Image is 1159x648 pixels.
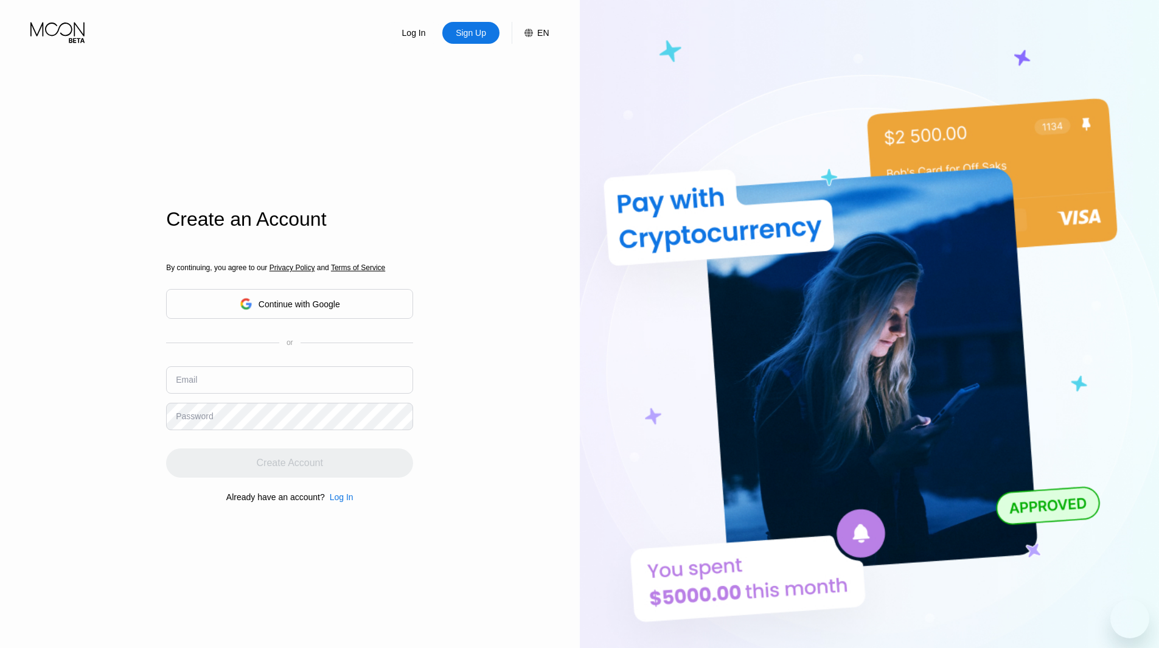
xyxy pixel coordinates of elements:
[315,263,331,272] span: and
[325,492,353,502] div: Log In
[166,289,413,319] div: Continue with Google
[270,263,315,272] span: Privacy Policy
[537,28,549,38] div: EN
[226,492,325,502] div: Already have an account?
[330,492,353,502] div: Log In
[176,375,197,385] div: Email
[287,338,293,347] div: or
[176,411,213,421] div: Password
[166,208,413,231] div: Create an Account
[454,27,487,39] div: Sign Up
[259,299,340,309] div: Continue with Google
[385,22,442,44] div: Log In
[166,263,413,272] div: By continuing, you agree to our
[331,263,385,272] span: Terms of Service
[1110,599,1149,638] iframe: Button to launch messaging window
[512,22,549,44] div: EN
[442,22,499,44] div: Sign Up
[401,27,427,39] div: Log In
